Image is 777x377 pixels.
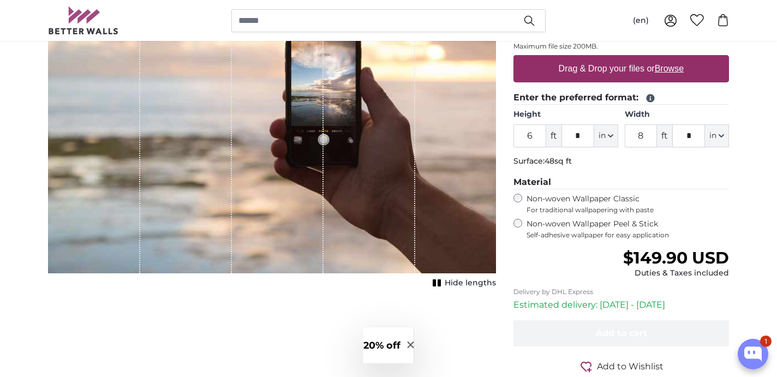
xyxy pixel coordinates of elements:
label: Drag & Drop your files or [554,58,688,80]
legend: Enter the preferred format: [513,91,729,105]
p: Estimated delivery: [DATE] - [DATE] [513,298,729,312]
p: Delivery by DHL Express [513,288,729,296]
span: Add to Wishlist [597,360,664,373]
p: Maximum file size 200MB. [513,42,729,51]
label: Height [513,109,618,120]
span: Add to cart [596,328,647,338]
div: Duties & Taxes included [623,268,729,279]
label: Width [625,109,729,120]
button: Add to cart [513,320,729,346]
button: in [705,124,729,147]
button: Open chatbox [738,339,768,369]
label: Non-woven Wallpaper Peel & Stick [527,219,729,240]
span: ft [657,124,672,147]
u: Browse [655,64,684,73]
button: Add to Wishlist [513,360,729,373]
p: Surface: [513,156,729,167]
span: Hide lengths [445,278,496,289]
label: Non-woven Wallpaper Classic [527,194,729,214]
div: 1 [760,336,772,347]
span: ft [546,124,561,147]
button: in [594,124,618,147]
span: 48sq ft [545,156,572,166]
span: For traditional wallpapering with paste [527,206,729,214]
button: (en) [624,11,658,31]
span: in [599,130,606,141]
button: Hide lengths [429,276,496,291]
span: $149.90 USD [623,248,729,268]
legend: Material [513,176,729,189]
span: in [709,130,716,141]
span: Self-adhesive wallpaper for easy application [527,231,729,240]
img: Betterwalls [48,7,119,34]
